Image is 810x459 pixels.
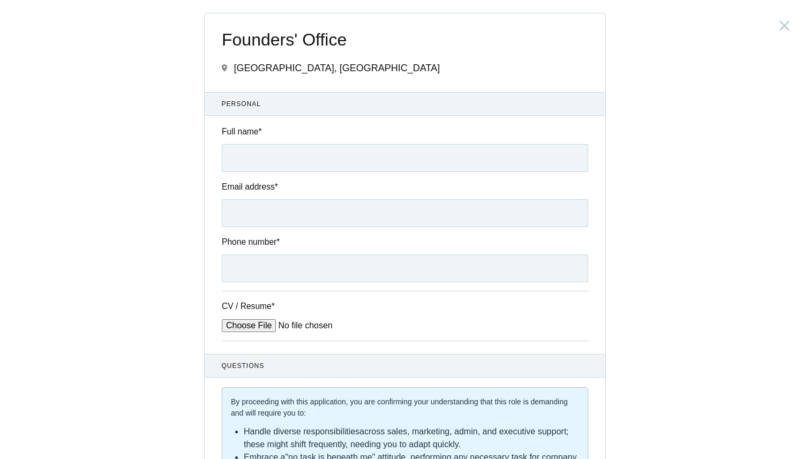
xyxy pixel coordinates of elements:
[222,361,589,371] span: Questions
[222,236,588,248] label: Phone number
[222,180,588,193] label: Email address
[222,31,588,49] span: Founders' Office
[231,397,568,417] strong: By proceeding with this application, you are confirming your understanding that this role is dema...
[234,63,440,73] span: [GEOGRAPHIC_DATA], [GEOGRAPHIC_DATA]
[222,99,589,109] span: Personal
[244,425,579,451] li: across sales, marketing, admin, and executive support; these might shift frequently, needing you ...
[222,125,588,138] label: Full name
[222,300,302,312] label: CV / Resume
[244,427,359,436] strong: Handle diverse responsibilities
